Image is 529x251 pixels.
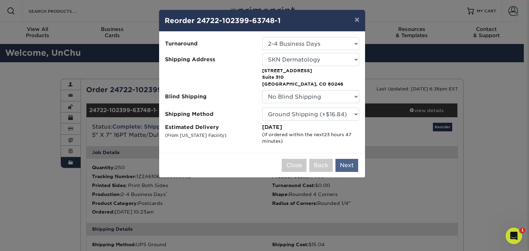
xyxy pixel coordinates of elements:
[165,40,257,48] span: Turnaround
[165,93,257,101] span: Blind Shipping
[506,228,522,244] iframe: Intercom live chat
[520,228,525,233] span: 1
[165,110,257,118] span: Shipping Method
[165,123,262,145] label: Estimated Delivery
[262,123,359,131] div: [DATE]
[165,133,227,138] small: (From [US_STATE] Facility)
[165,56,257,64] span: Shipping Address
[282,159,307,172] button: Close
[349,10,365,29] button: ×
[165,15,360,26] h4: Reorder 24722-102399-63748-1
[309,159,333,172] button: Back
[335,159,358,172] button: Next
[262,67,359,87] p: [STREET_ADDRESS] Suite 310 [GEOGRAPHIC_DATA], CO 80246
[262,131,359,145] div: (If ordered within the next )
